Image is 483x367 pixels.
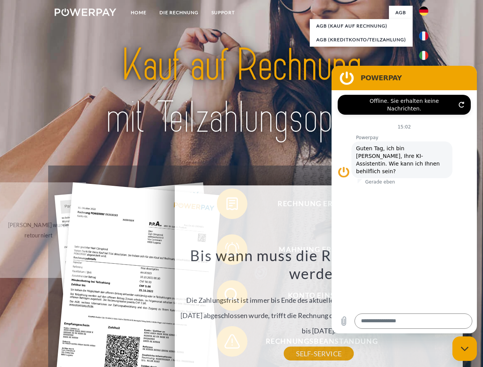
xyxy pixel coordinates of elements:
[284,347,354,361] a: SELF-SERVICE
[389,6,413,19] a: agb
[205,6,241,19] a: SUPPORT
[73,37,410,146] img: title-powerpay_de.svg
[179,246,458,354] div: Die Zahlungsfrist ist immer bis Ende des aktuellen Monats. Wenn die Bestellung z.B. am [DATE] abg...
[332,66,477,333] iframe: Messaging-Fenster
[452,336,477,361] iframe: Schaltfläche zum Öffnen des Messaging-Fensters; Konversation läuft
[310,33,413,47] a: AGB (Kreditkonto/Teilzahlung)
[419,6,428,16] img: de
[153,6,205,19] a: DIE RECHNUNG
[179,246,458,283] h3: Bis wann muss die Rechnung bezahlt werden?
[310,19,413,33] a: AGB (Kauf auf Rechnung)
[124,6,153,19] a: Home
[419,31,428,41] img: fr
[55,8,116,16] img: logo-powerpay-white.svg
[419,51,428,60] img: it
